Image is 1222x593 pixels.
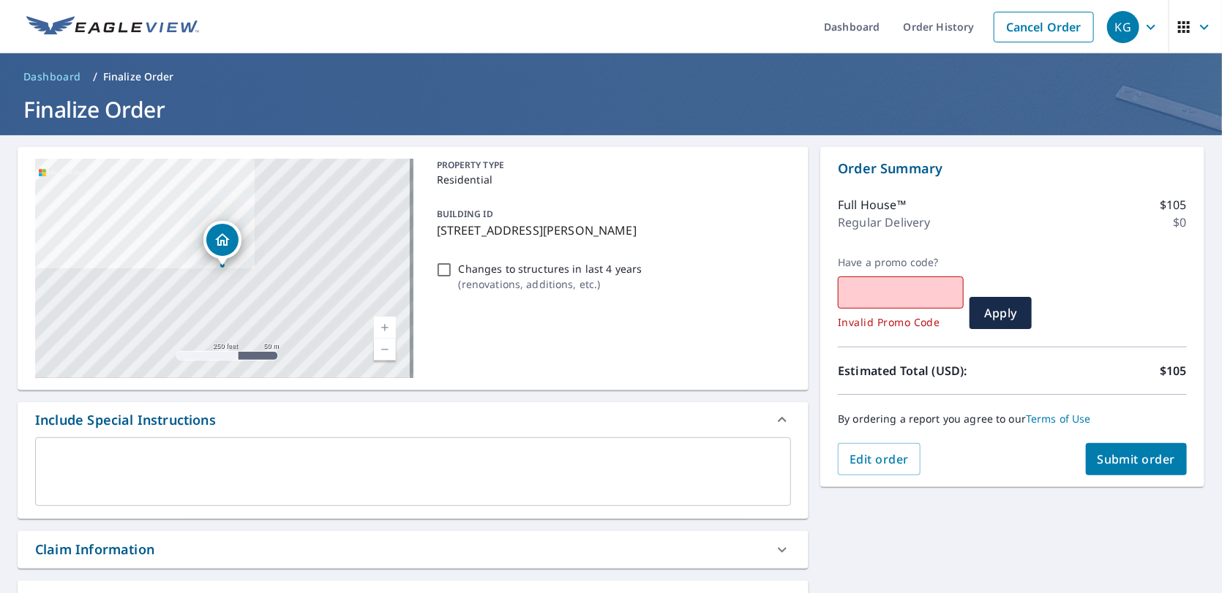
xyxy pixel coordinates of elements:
div: Include Special Instructions [35,410,216,430]
span: Apply [981,305,1020,321]
button: Edit order [838,443,921,475]
span: Edit order [850,451,909,467]
div: Include Special Instructions [18,402,809,437]
button: Submit order [1086,443,1188,475]
p: By ordering a report you agree to our [838,412,1187,426]
p: ( renovations, additions, etc. ) [459,276,642,292]
p: Estimated Total (USD): [838,362,1012,379]
p: Invalid Promo Code [838,316,953,329]
a: Current Level 17, Zoom In [374,317,396,339]
p: Changes to structures in last 4 years [459,261,642,276]
div: Claim Information [35,540,154,559]
span: Submit order [1098,451,1176,467]
p: BUILDING ID [437,208,493,220]
p: Regular Delivery [838,214,930,231]
p: $105 [1160,362,1187,379]
a: Dashboard [18,65,87,88]
p: Finalize Order [103,69,174,84]
span: Dashboard [23,69,81,84]
p: Full House™ [838,196,906,214]
img: EV Logo [26,16,199,38]
a: Cancel Order [994,12,1094,42]
label: Have a promo code? [838,256,964,269]
button: Apply [970,297,1032,329]
p: $0 [1174,214,1187,231]
nav: breadcrumb [18,65,1204,88]
h1: Finalize Order [18,94,1204,124]
p: PROPERTY TYPE [437,159,786,172]
a: Current Level 17, Zoom Out [374,339,396,360]
p: Residential [437,172,786,187]
li: / [93,68,97,86]
p: $105 [1160,196,1187,214]
div: KG [1107,11,1139,43]
div: Dropped pin, building 1, Residential property, 2571 Holly St Denver, CO 80207 [203,221,241,266]
a: Terms of Use [1026,412,1091,426]
div: Claim Information [18,531,809,568]
p: [STREET_ADDRESS][PERSON_NAME] [437,222,786,239]
p: Order Summary [838,159,1187,178]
